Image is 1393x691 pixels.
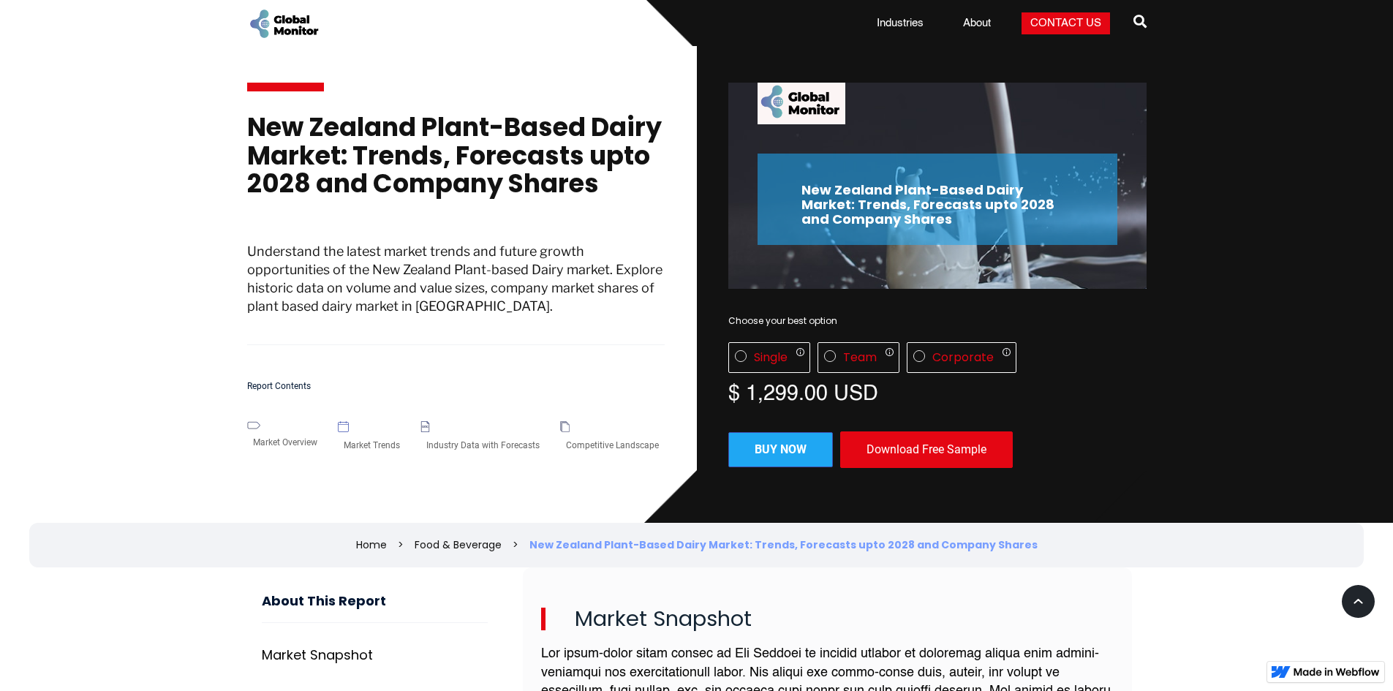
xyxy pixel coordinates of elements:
span:  [1133,11,1147,31]
a: Industries [868,16,932,31]
div: Corporate [932,350,994,365]
a: Contact Us [1022,12,1110,34]
a: Food & Beverage [415,537,502,552]
a: Market Snapshot [262,641,488,670]
p: Understand the latest market trends and future growth opportunities of the New Zealand Plant-base... [247,242,665,346]
img: Made in Webflow [1294,668,1380,676]
div: Download Free Sample [840,431,1013,468]
h2: New Zealand Plant-Based Dairy Market: Trends, Forecasts upto 2028 and Company Shares [801,183,1073,226]
a:  [1133,9,1147,38]
div: Choose your best option [728,314,1147,328]
div: New Zealand Plant-Based Dairy Market: Trends, Forecasts upto 2028 and Company Shares [529,537,1038,552]
h3: About This Report [262,594,488,624]
div: Team [843,350,877,365]
div: Market Overview [247,429,323,456]
div: Market Snapshot [262,648,373,662]
a: home [247,7,320,40]
div: $ 1,299.00 USD [728,380,1147,402]
div: License [728,342,1147,373]
div: Single [754,350,788,365]
div: > [513,537,518,552]
div: Market Trends [338,432,406,458]
div: Competitive Landscape [560,432,665,458]
a: About [954,16,1000,31]
div: Industry Data with Forecasts [420,432,546,458]
h2: Market Snapshot [541,608,1114,631]
h5: Report Contents [247,382,665,391]
h1: New Zealand Plant-Based Dairy Market: Trends, Forecasts upto 2028 and Company Shares [247,113,665,213]
div: > [398,537,404,552]
a: Buy now [728,432,833,467]
a: Home [356,537,387,552]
